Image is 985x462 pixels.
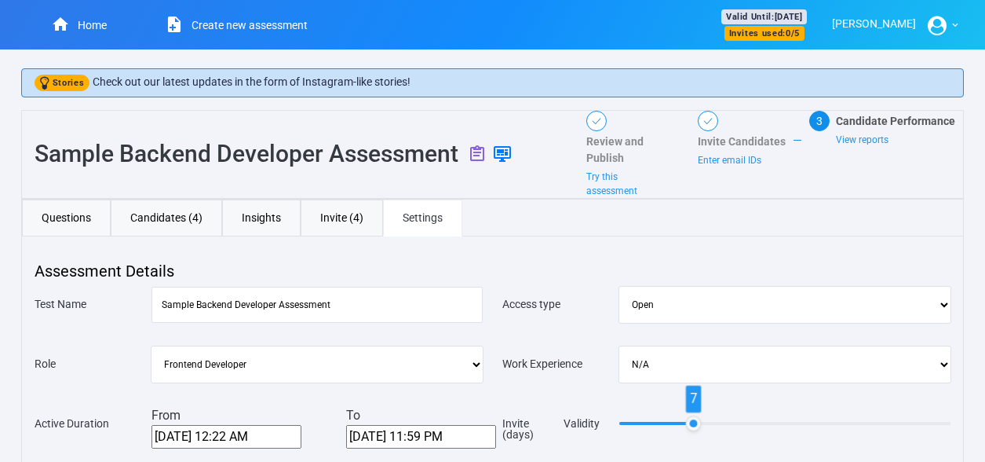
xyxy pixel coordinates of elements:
[493,406,610,452] label: Invite Validity (days)
[35,75,89,91] a: Stories
[383,200,462,236] a: Settings
[35,262,950,280] div: Assessment Details
[836,113,963,130] div: Candidate Performance
[685,385,702,413] div: 7
[93,72,410,88] span: Check out our latest updates in the form of Instagram-like stories!
[721,9,808,24] p: Valid Until: [DATE]
[698,134,793,150] div: Invite Candidates
[832,9,961,42] button: [PERSON_NAME]
[698,155,761,166] span: Enter email IDs
[301,200,383,236] a: Invite (4)
[724,26,804,41] p: Invites used: 0 / 5
[493,287,610,321] label: Access type
[25,287,142,321] label: Test Name
[493,346,610,381] label: Work Experience
[222,200,301,236] a: Insights
[111,200,222,236] a: Candidates (4)
[142,406,337,449] div: From
[586,134,690,167] div: Review and Publish
[832,17,916,30] span: [PERSON_NAME]
[836,134,888,145] span: View reports
[337,406,493,449] div: To
[35,140,458,168] div: Sample Backend Developer Assessment
[816,115,823,127] span: 3
[586,171,637,196] a: Try this assessment
[25,346,142,381] label: Role
[25,406,142,442] label: Active Duration
[22,200,111,236] a: Questions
